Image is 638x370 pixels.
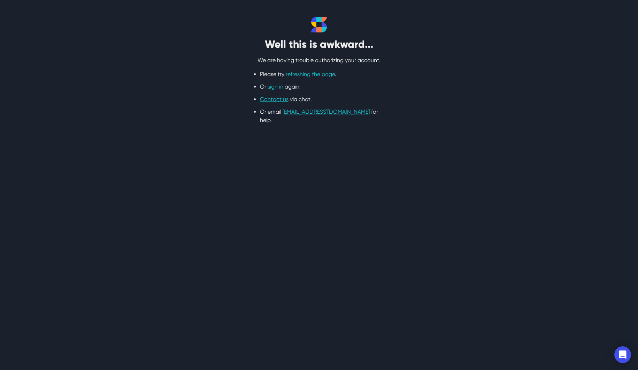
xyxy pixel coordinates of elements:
li: Please try . [260,70,378,78]
a: sign in [268,83,283,90]
li: via chat. [260,95,378,104]
h2: Well this is awkward... [232,38,406,51]
a: [EMAIL_ADDRESS][DOMAIN_NAME] [283,108,370,115]
li: Or email for help. [260,108,378,124]
li: Or again. [260,83,378,91]
div: Open Intercom Messenger [614,346,631,363]
a: refreshing the page [286,71,335,77]
p: We are having trouble authorizing your account. [232,56,406,65]
a: Contact us [260,96,289,103]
